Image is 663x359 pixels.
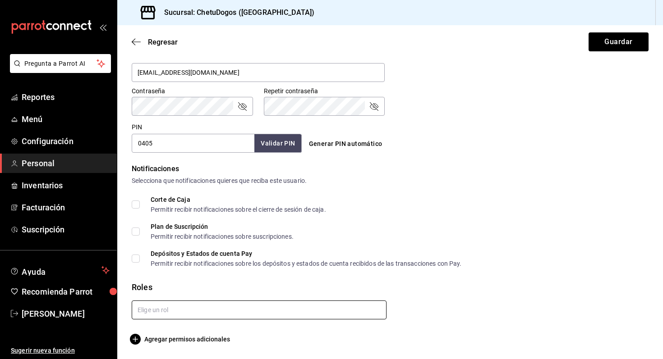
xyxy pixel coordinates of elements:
div: Plan de Suscripción [151,223,294,230]
span: Inventarios [22,179,110,191]
button: passwordField [368,101,379,112]
button: Validar PIN [254,134,301,153]
span: Recomienda Parrot [22,286,110,298]
div: Notificaciones [132,164,649,174]
span: Personal [22,157,110,169]
label: Contraseña [132,88,253,94]
button: Generar PIN automático [305,136,386,152]
div: Permitir recibir notificaciones sobre suscripciones. [151,233,294,240]
span: Sugerir nueva función [11,346,110,355]
button: Guardar [589,32,649,51]
h3: Sucursal: ChetuDogos ([GEOGRAPHIC_DATA]) [157,7,314,18]
label: Repetir contraseña [264,88,385,94]
span: Pregunta a Parrot AI [24,59,97,68]
span: Configuración [22,135,110,147]
label: PIN [132,124,142,130]
div: Corte de Caja [151,196,326,203]
div: Roles [132,281,649,293]
button: passwordField [237,101,248,112]
span: Reportes [22,91,110,103]
button: Agregar permisos adicionales [132,334,230,345]
span: Menú [22,113,110,125]
button: Pregunta a Parrot AI [10,54,111,73]
div: Permitir recibir notificaciones sobre el cierre de sesión de caja. [151,206,326,213]
a: Pregunta a Parrot AI [6,65,111,75]
div: Selecciona que notificaciones quieres que reciba este usuario. [132,176,649,186]
span: [PERSON_NAME] [22,308,110,320]
button: open_drawer_menu [99,23,106,31]
input: 3 a 6 dígitos [132,134,254,153]
div: Permitir recibir notificaciones sobre los depósitos y estados de cuenta recibidos de las transacc... [151,260,462,267]
button: Regresar [132,38,178,46]
span: Suscripción [22,223,110,236]
div: Depósitos y Estados de cuenta Pay [151,250,462,257]
span: Regresar [148,38,178,46]
input: Elige un rol [132,300,387,319]
span: Facturación [22,201,110,214]
span: Ayuda [22,265,98,276]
